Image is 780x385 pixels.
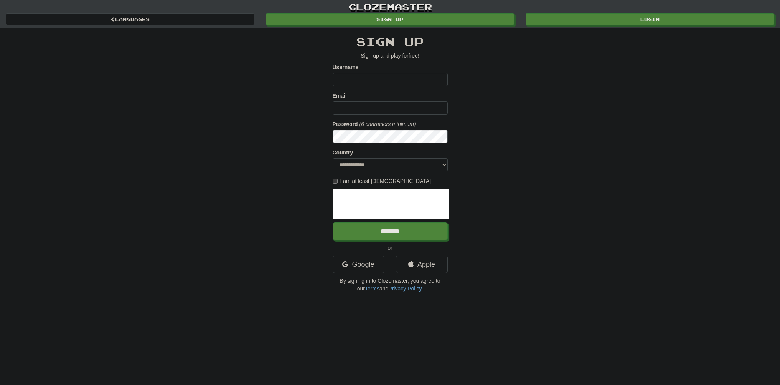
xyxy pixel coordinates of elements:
em: (6 characters minimum) [359,121,416,127]
p: By signing in to Clozemaster, you agree to our and . [333,277,448,292]
input: I am at least [DEMOGRAPHIC_DATA] [333,179,338,184]
iframe: reCAPTCHA [333,189,449,219]
p: or [333,244,448,252]
label: Email [333,92,347,100]
h2: Sign up [333,35,448,48]
label: Country [333,149,353,156]
a: Terms [365,285,379,292]
a: Languages [6,13,254,25]
label: Username [333,63,359,71]
a: Login [526,13,774,25]
label: Password [333,120,358,128]
label: I am at least [DEMOGRAPHIC_DATA] [333,177,431,185]
u: free [409,53,418,59]
a: Sign up [266,13,515,25]
a: Google [333,256,384,273]
p: Sign up and play for ! [333,52,448,60]
a: Privacy Policy [388,285,421,292]
a: Apple [396,256,448,273]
